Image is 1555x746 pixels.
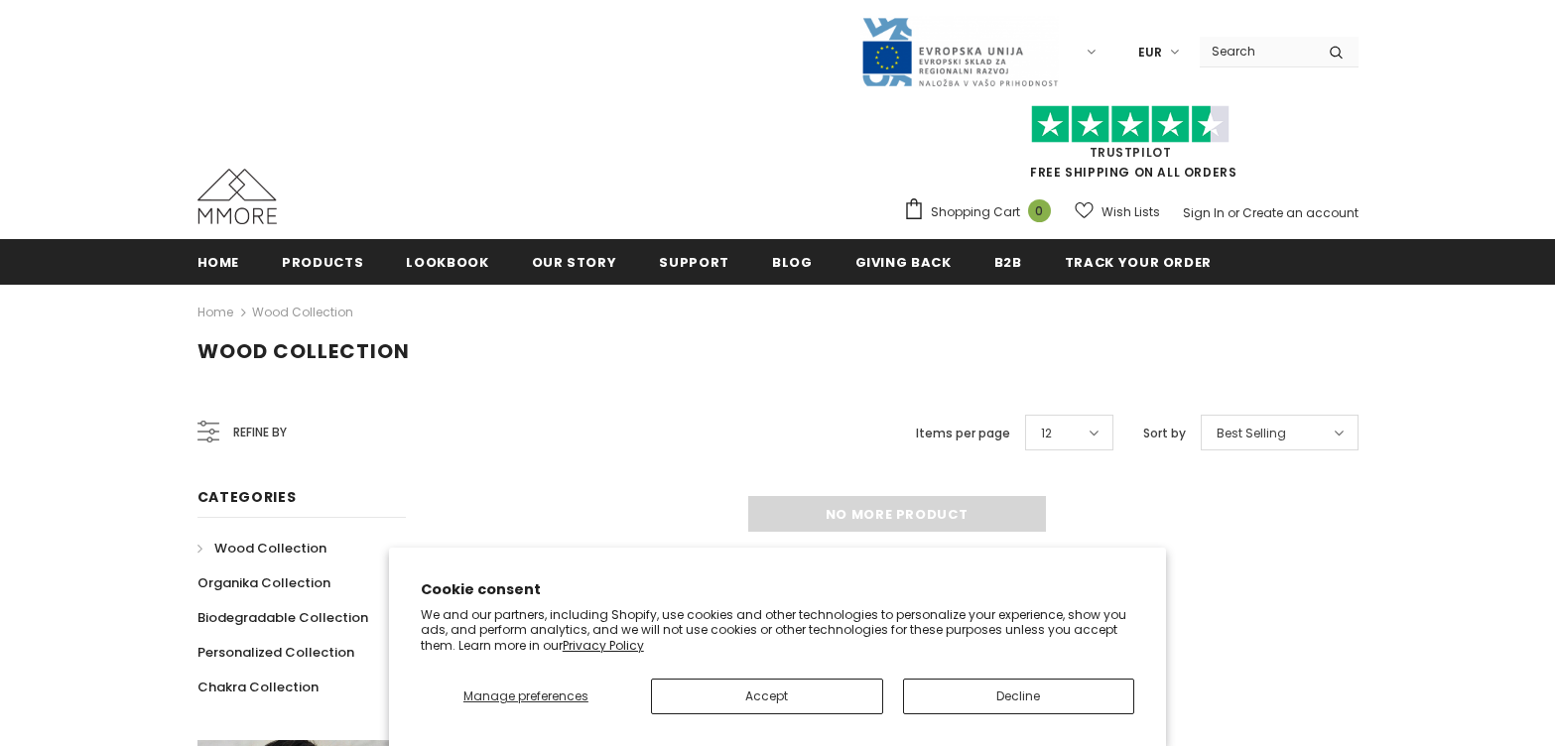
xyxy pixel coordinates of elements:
[855,239,952,284] a: Giving back
[197,337,410,365] span: Wood Collection
[931,202,1020,222] span: Shopping Cart
[406,253,488,272] span: Lookbook
[772,239,813,284] a: Blog
[659,239,729,284] a: support
[1217,424,1286,443] span: Best Selling
[1138,43,1162,62] span: EUR
[532,239,617,284] a: Our Story
[197,565,330,600] a: Organika Collection
[421,607,1135,654] p: We and our partners, including Shopify, use cookies and other technologies to personalize your ex...
[197,608,368,627] span: Biodegradable Collection
[903,114,1359,181] span: FREE SHIPPING ON ALL ORDERS
[1065,239,1212,284] a: Track your order
[1242,204,1359,221] a: Create an account
[197,169,277,224] img: MMORE Cases
[1075,194,1160,229] a: Wish Lists
[421,679,631,714] button: Manage preferences
[563,637,644,654] a: Privacy Policy
[1041,424,1052,443] span: 12
[197,635,354,670] a: Personalized Collection
[994,253,1022,272] span: B2B
[463,687,588,704] span: Manage preferences
[197,600,368,635] a: Biodegradable Collection
[282,239,363,284] a: Products
[421,579,1135,600] h2: Cookie consent
[197,239,240,284] a: Home
[252,304,353,320] a: Wood Collection
[1183,204,1225,221] a: Sign In
[532,253,617,272] span: Our Story
[903,679,1135,714] button: Decline
[772,253,813,272] span: Blog
[916,424,1010,443] label: Items per page
[197,531,326,565] a: Wood Collection
[860,16,1059,88] img: Javni Razpis
[197,573,330,592] span: Organika Collection
[282,253,363,272] span: Products
[197,301,233,324] a: Home
[1028,199,1051,222] span: 0
[855,253,952,272] span: Giving back
[197,678,319,696] span: Chakra Collection
[233,422,287,443] span: Refine by
[1065,253,1212,272] span: Track your order
[214,539,326,558] span: Wood Collection
[197,670,319,704] a: Chakra Collection
[1200,37,1314,65] input: Search Site
[1101,202,1160,222] span: Wish Lists
[903,197,1061,227] a: Shopping Cart 0
[1143,424,1186,443] label: Sort by
[1031,105,1230,144] img: Trust Pilot Stars
[197,643,354,662] span: Personalized Collection
[651,679,883,714] button: Accept
[994,239,1022,284] a: B2B
[659,253,729,272] span: support
[197,253,240,272] span: Home
[197,487,297,507] span: Categories
[1228,204,1239,221] span: or
[860,43,1059,60] a: Javni Razpis
[406,239,488,284] a: Lookbook
[1090,144,1172,161] a: Trustpilot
